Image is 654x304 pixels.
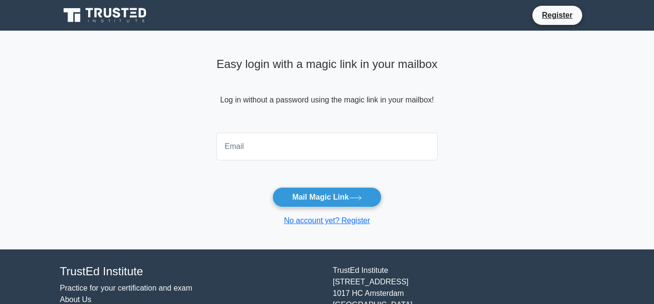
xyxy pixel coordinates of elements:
[60,295,91,304] a: About Us
[272,187,381,207] button: Mail Magic Link
[216,57,438,71] h4: Easy login with a magic link in your mailbox
[284,216,370,225] a: No account yet? Register
[536,9,578,21] a: Register
[216,54,438,129] div: Log in without a password using the magic link in your mailbox!
[60,284,192,292] a: Practice for your certification and exam
[216,133,438,160] input: Email
[60,265,321,279] h4: TrustEd Institute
